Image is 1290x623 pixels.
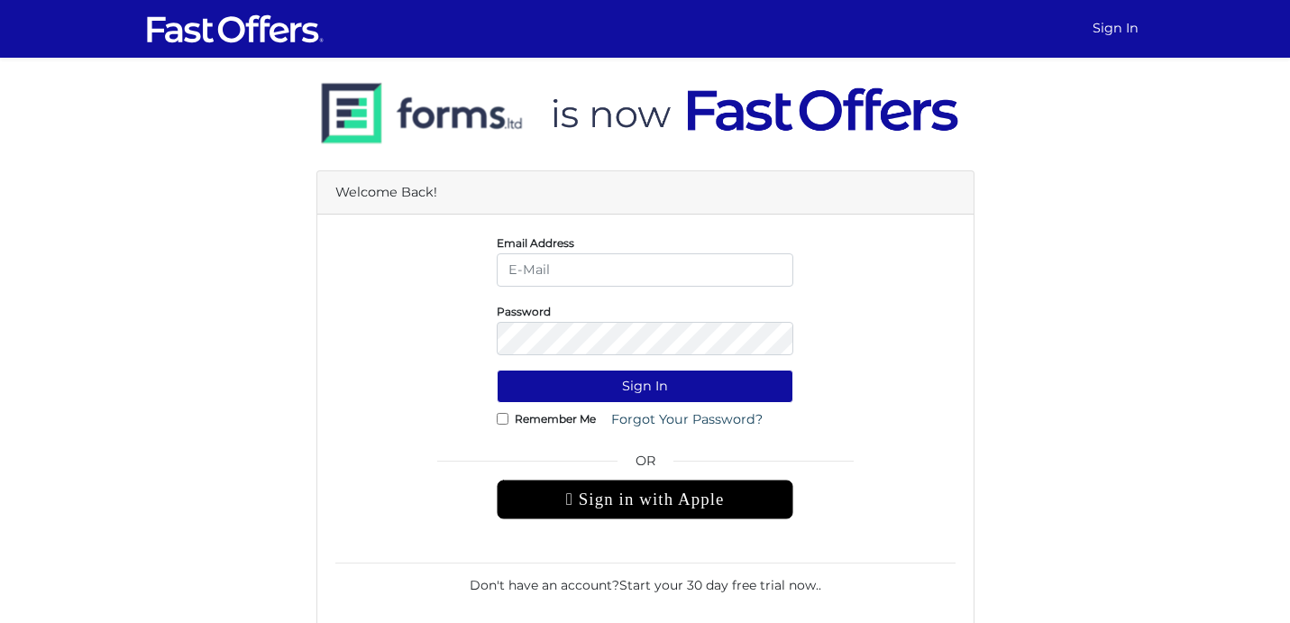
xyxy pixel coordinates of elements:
label: Password [497,309,551,314]
span: OR [497,451,793,480]
input: E-Mail [497,253,793,287]
a: Sign In [1085,11,1146,46]
div: Sign in with Apple [497,480,793,519]
a: Start your 30 day free trial now. [619,577,819,593]
div: Welcome Back! [317,171,974,215]
button: Sign In [497,370,793,403]
label: Email Address [497,241,574,245]
label: Remember Me [515,417,596,421]
div: Don't have an account? . [335,563,956,595]
a: Forgot Your Password? [599,403,774,436]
